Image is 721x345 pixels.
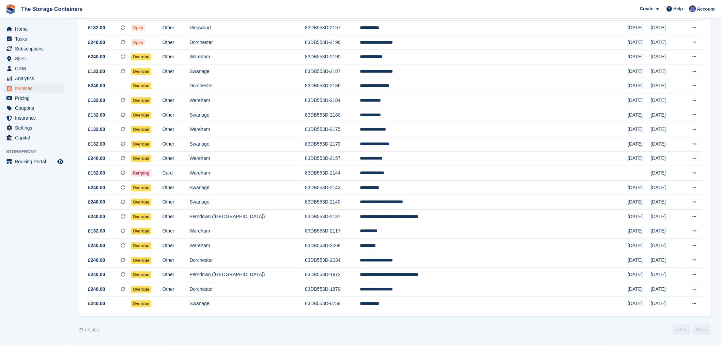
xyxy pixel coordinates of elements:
span: Overdue [131,213,152,220]
td: [DATE] [651,79,681,93]
span: Subscriptions [15,44,56,54]
span: Overdue [131,112,152,119]
span: £132.00 [88,24,105,31]
a: menu [3,113,64,123]
td: [DATE] [628,297,651,311]
span: £132.00 [88,126,105,133]
td: [DATE] [651,210,681,224]
span: £240.00 [88,184,105,191]
td: [DATE] [628,210,651,224]
a: menu [3,54,64,63]
td: [DATE] [651,239,681,253]
td: [DATE] [651,151,681,166]
span: Overdue [131,228,152,235]
span: Invoices [15,84,56,93]
span: Create [640,5,654,12]
a: menu [3,24,64,34]
td: Other [163,122,190,137]
td: Other [163,64,190,79]
td: Other [163,50,190,64]
td: [DATE] [628,268,651,282]
td: Other [163,253,190,268]
span: Retrying [131,170,152,177]
td: 83DB553D-2068 [305,239,360,253]
td: Swanage [189,180,305,195]
td: Other [163,282,190,297]
td: [DATE] [628,224,651,239]
span: Home [15,24,56,34]
a: menu [3,103,64,113]
nav: Page [671,325,712,335]
span: £240.00 [88,198,105,206]
td: Wareham [189,166,305,181]
td: Other [163,195,190,210]
span: Overdue [131,257,152,264]
span: Settings [15,123,56,133]
td: [DATE] [628,180,651,195]
td: [DATE] [628,79,651,93]
td: 83DB553D-2175 [305,122,360,137]
td: 83DB553D-2157 [305,151,360,166]
td: Wareham [189,93,305,108]
span: Open [131,25,145,31]
td: Other [163,151,190,166]
span: Open [131,39,145,46]
img: stora-icon-8386f47178a22dfd0bd8f6a31ec36ba5ce8667c1dd55bd0f319d3a0aa187defe.svg [5,4,16,14]
td: [DATE] [651,137,681,152]
span: Storefront [6,148,68,155]
a: Preview store [56,157,64,166]
td: Dorchester [189,35,305,50]
td: [DATE] [651,180,681,195]
span: Analytics [15,74,56,83]
td: [DATE] [628,93,651,108]
td: [DATE] [651,268,681,282]
td: Other [163,239,190,253]
span: £240.00 [88,271,105,278]
td: [DATE] [628,137,651,152]
td: [DATE] [628,21,651,35]
td: 83DB553D-0758 [305,297,360,311]
td: [DATE] [628,50,651,64]
span: Tasks [15,34,56,44]
td: [DATE] [651,108,681,122]
td: [DATE] [651,253,681,268]
td: Other [163,268,190,282]
td: [DATE] [628,151,651,166]
td: Swanage [189,108,305,122]
a: menu [3,84,64,93]
td: 83DB553D-2137 [305,210,360,224]
td: Wareham [189,50,305,64]
td: Swanage [189,195,305,210]
span: Overdue [131,184,152,191]
td: 83DB553D-2144 [305,166,360,181]
td: [DATE] [628,64,651,79]
span: Overdue [131,141,152,148]
td: Wareham [189,224,305,239]
span: Booking Portal [15,157,56,166]
td: 83DB553D-1972 [305,268,360,282]
span: Overdue [131,271,152,278]
span: £132.00 [88,227,105,235]
span: £132.00 [88,111,105,119]
td: Dorchester [189,253,305,268]
a: menu [3,123,64,133]
td: Ferndown ([GEOGRAPHIC_DATA]) [189,210,305,224]
td: 83DB553D-2186 [305,79,360,93]
td: [DATE] [651,50,681,64]
td: [DATE] [651,224,681,239]
div: 21 results [78,326,99,333]
span: Capital [15,133,56,142]
td: [DATE] [651,166,681,181]
span: Overdue [131,286,152,293]
span: £132.00 [88,68,105,75]
td: [DATE] [628,35,651,50]
span: Insurance [15,113,56,123]
td: Other [163,35,190,50]
span: £240.00 [88,155,105,162]
span: £132.00 [88,140,105,148]
a: The Storage Containers [18,3,85,15]
td: Wareham [189,122,305,137]
td: Ferndown ([GEOGRAPHIC_DATA]) [189,268,305,282]
span: Help [674,5,683,12]
td: [DATE] [651,282,681,297]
